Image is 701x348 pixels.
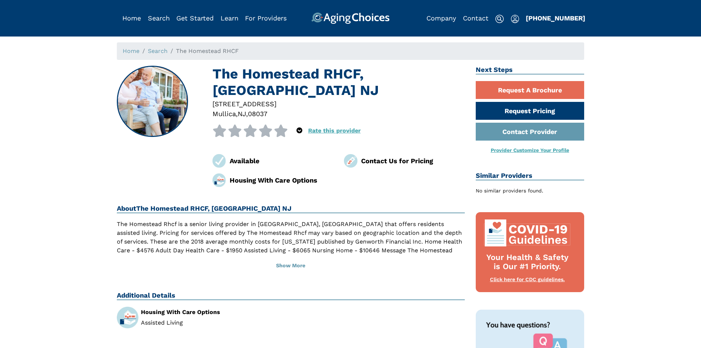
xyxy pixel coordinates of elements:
div: Click here for CDC guidelines. [483,276,572,283]
div: Your Health & Safety is Our #1 Priority. [483,253,572,271]
div: Contact Us for Pricing [361,156,465,166]
h2: Additional Details [117,291,465,300]
a: Get Started [176,14,214,22]
span: Mullica [212,110,236,118]
nav: breadcrumb [117,42,584,60]
div: Available [230,156,333,166]
span: NJ [238,110,246,118]
a: Search [148,14,170,22]
img: The Homestead RHCF, Mullica NJ [118,66,188,137]
a: Search [148,47,168,54]
h2: About The Homestead RHCF, [GEOGRAPHIC_DATA] NJ [117,204,465,213]
h1: The Homestead RHCF, [GEOGRAPHIC_DATA] NJ [212,66,465,99]
a: Provider Customize Your Profile [491,147,569,153]
img: user-icon.svg [511,15,519,23]
span: The Homestead RHCF [176,47,239,54]
img: search-icon.svg [495,15,504,23]
a: For Providers [245,14,287,22]
a: Request A Brochure [476,81,585,99]
img: covid-top-default.svg [483,219,572,246]
div: 08037 [248,109,267,119]
div: [STREET_ADDRESS] [212,99,465,109]
span: , [236,110,238,118]
div: Popover trigger [296,125,302,137]
div: Housing With Care Options [230,175,333,185]
span: , [246,110,248,118]
a: [PHONE_NUMBER] [526,14,585,22]
div: No similar providers found. [476,187,585,195]
li: Assisted Living [141,320,285,326]
a: Company [426,14,456,22]
a: Request Pricing [476,102,585,120]
a: Home [122,14,141,22]
a: Contact Provider [476,123,585,141]
div: Housing With Care Options [141,309,285,315]
div: Popover trigger [148,12,170,24]
a: Home [123,47,139,54]
img: AgingChoices [311,12,390,24]
p: The Homestead Rhcf is a senior living provider in [GEOGRAPHIC_DATA], [GEOGRAPHIC_DATA] that offer... [117,220,465,264]
div: Popover trigger [511,12,519,24]
button: Show More [117,258,465,274]
a: Learn [221,14,238,22]
h2: Similar Providers [476,172,585,180]
a: Contact [463,14,489,22]
h2: Next Steps [476,66,585,74]
a: Rate this provider [308,127,361,134]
